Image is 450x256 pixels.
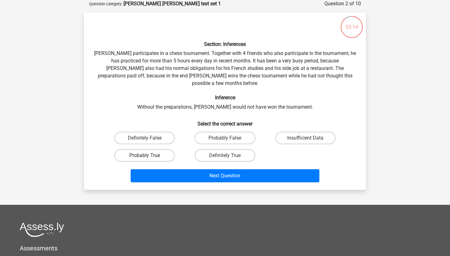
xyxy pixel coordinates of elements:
label: Definitely False [114,132,175,144]
img: Assessly logo [20,222,64,237]
label: Probably False [195,132,255,144]
button: Next Question [131,169,320,182]
label: Definitely True [195,149,255,162]
div: [PERSON_NAME] participates in a chess tournament. Together with 4 friends who also participate in... [87,17,363,185]
strong: [PERSON_NAME] [PERSON_NAME] test set 1 [123,1,221,7]
div: 05:14 [340,15,363,31]
h5: Assessments [20,244,430,252]
small: Question category: [89,2,122,6]
label: Probably True [114,149,175,162]
label: Insufficient Data [275,132,336,144]
h6: Inference [94,95,356,101]
h6: Section: Inferences [94,41,356,47]
h6: Select the correct answer [94,116,356,127]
